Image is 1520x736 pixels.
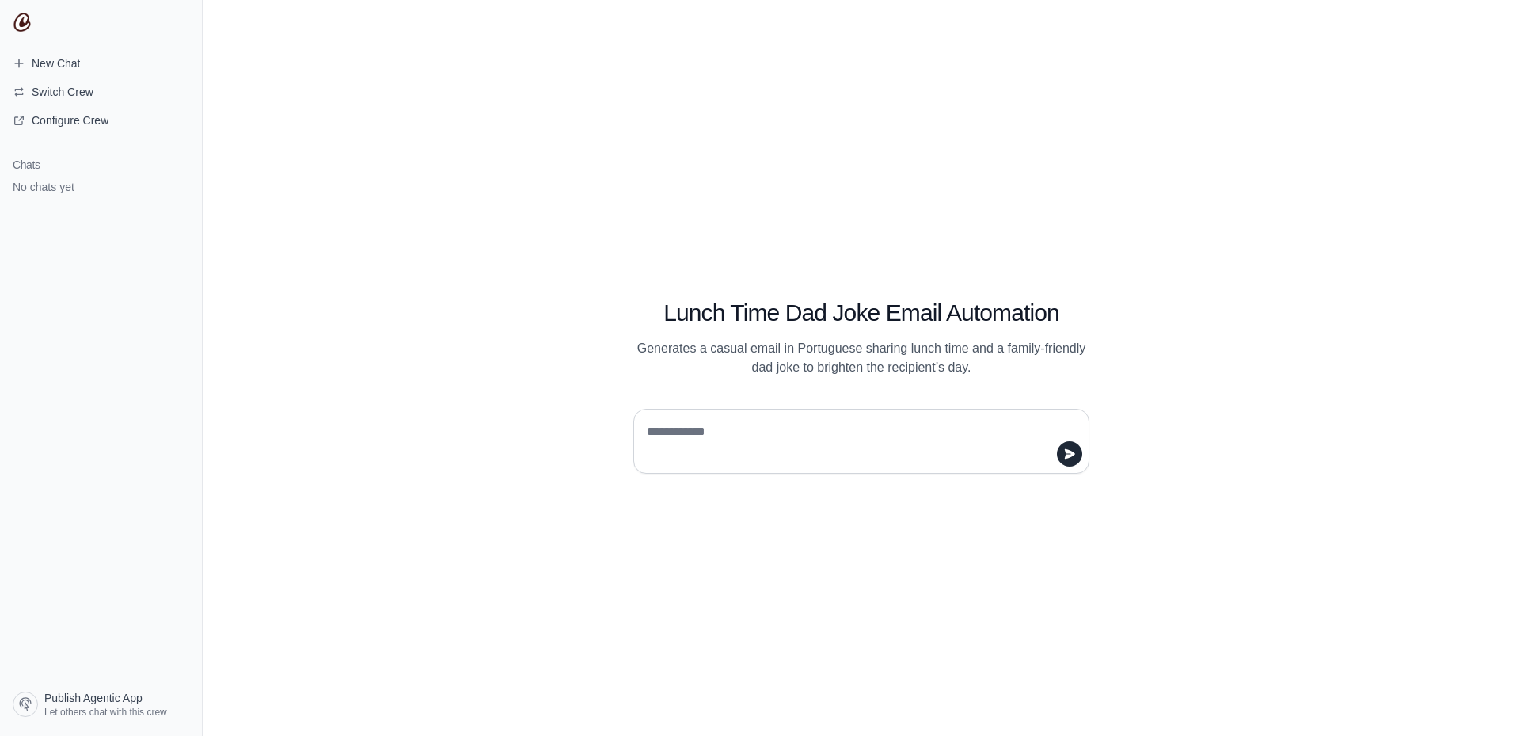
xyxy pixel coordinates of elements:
span: New Chat [32,55,80,71]
p: Generates a casual email in Portuguese sharing lunch time and a family-friendly dad joke to brigh... [633,339,1089,377]
a: New Chat [6,51,196,76]
span: Configure Crew [32,112,108,128]
a: Configure Crew [6,108,196,133]
h1: Lunch Time Dad Joke Email Automation [633,299,1089,327]
img: CrewAI Logo [13,13,32,32]
span: Let others chat with this crew [44,706,167,719]
a: Publish Agentic App Let others chat with this crew [6,685,196,723]
button: Switch Crew [6,79,196,105]
span: Publish Agentic App [44,690,142,706]
span: Switch Crew [32,84,93,100]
